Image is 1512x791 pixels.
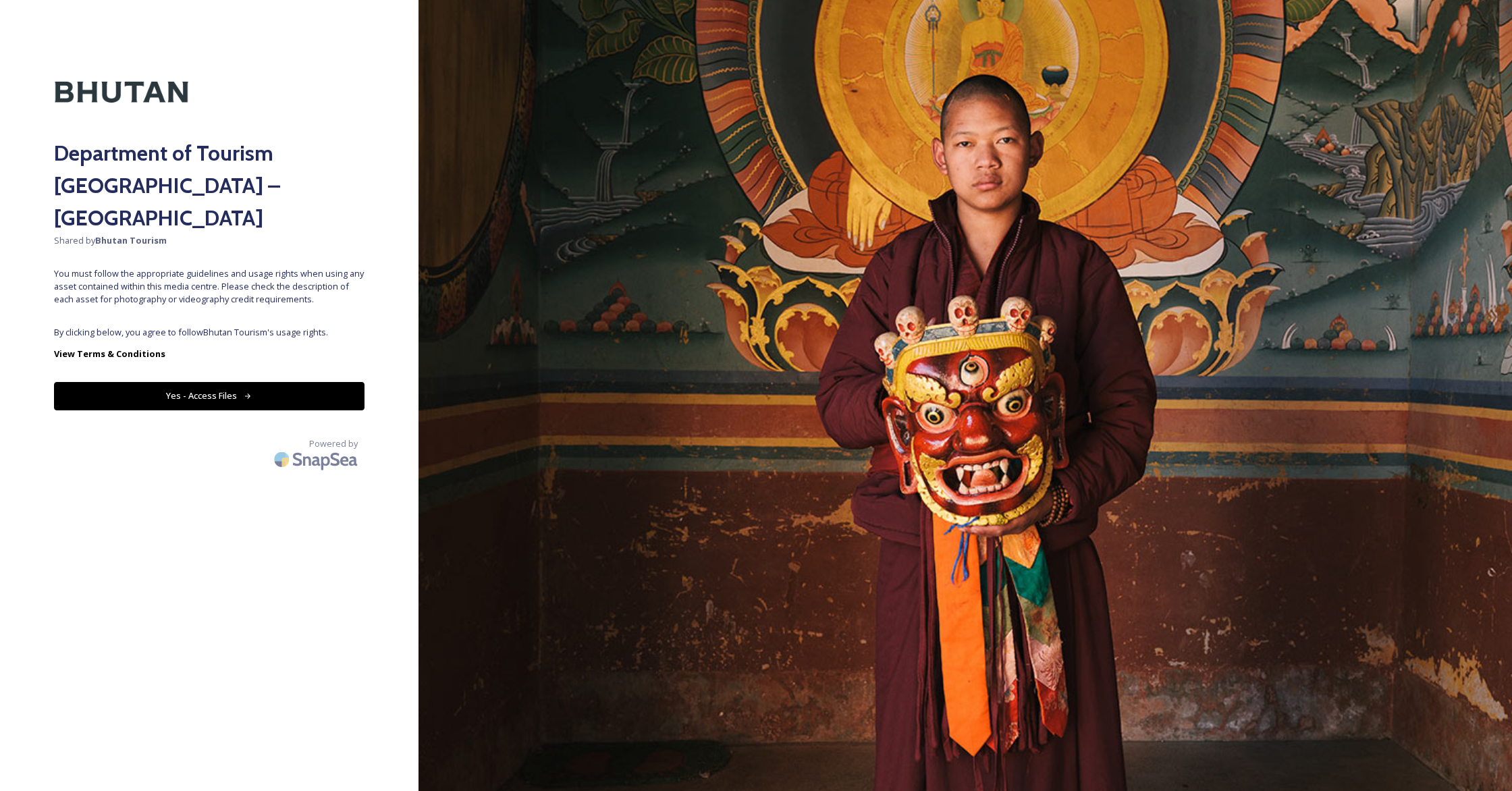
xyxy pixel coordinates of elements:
span: By clicking below, you agree to follow Bhutan Tourism 's usage rights. [54,326,364,339]
span: Shared by [54,234,364,247]
strong: View Terms & Conditions [54,348,165,360]
strong: Bhutan Tourism [95,234,167,246]
span: Powered by [309,437,358,450]
span: You must follow the appropriate guidelines and usage rights when using any asset contained within... [54,267,364,306]
button: Yes - Access Files [54,382,364,410]
img: SnapSea Logo [270,443,364,475]
img: Kingdom-of-Bhutan-Logo.png [54,54,189,130]
h2: Department of Tourism [GEOGRAPHIC_DATA] – [GEOGRAPHIC_DATA] [54,137,364,234]
a: View Terms & Conditions [54,346,364,362]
